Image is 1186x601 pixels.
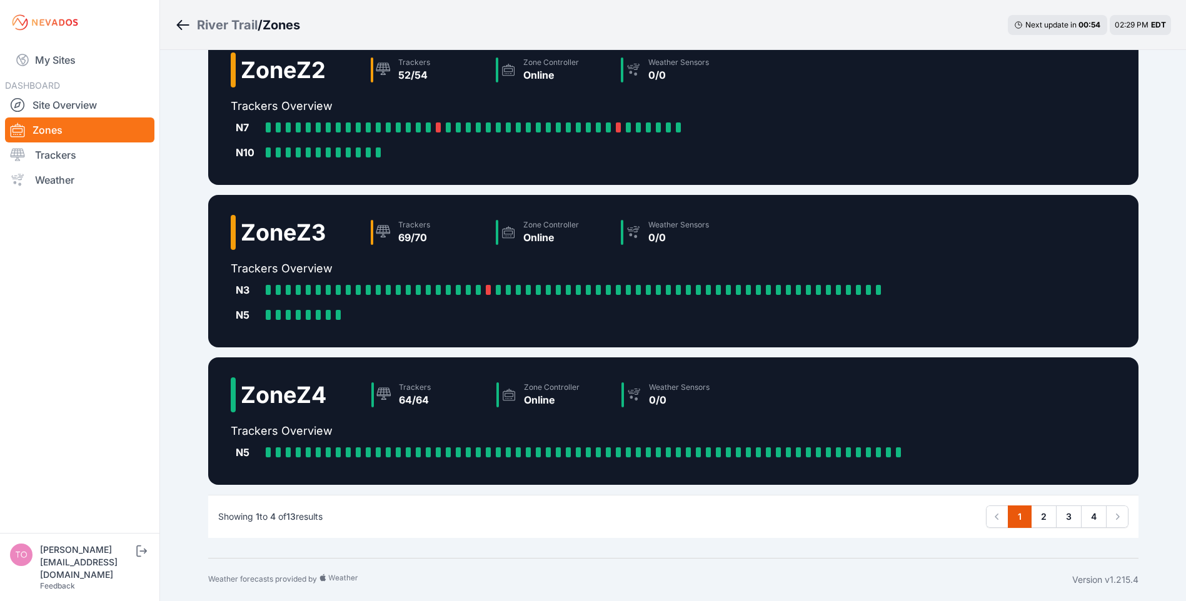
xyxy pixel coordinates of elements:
div: 52/54 [398,67,430,82]
span: 13 [286,511,296,522]
div: [PERSON_NAME][EMAIL_ADDRESS][DOMAIN_NAME] [40,544,134,581]
h2: Zone Z4 [241,382,326,407]
a: 1 [1008,505,1032,528]
div: 0/0 [649,392,710,407]
a: Trackers69/70 [366,215,491,250]
a: Weather [5,167,154,192]
span: EDT [1151,20,1166,29]
a: Trackers64/64 [366,377,491,412]
div: N3 [236,282,261,297]
span: 02:29 PM [1115,20,1148,29]
div: 00 : 54 [1078,20,1101,30]
h3: Zones [263,16,300,34]
img: Nevados [10,12,80,32]
a: Weather Sensors0/0 [616,52,741,87]
div: Online [523,67,579,82]
div: 0/0 [648,67,709,82]
a: My Sites [5,45,154,75]
div: N10 [236,145,261,160]
div: Trackers [398,57,430,67]
span: Next update in [1025,20,1077,29]
a: 4 [1081,505,1107,528]
nav: Pagination [986,505,1128,528]
a: Trackers [5,142,154,167]
h2: Trackers Overview [231,97,741,115]
div: Online [524,392,580,407]
h2: Trackers Overview [231,260,891,277]
p: Showing to of results [218,510,323,523]
div: 0/0 [648,230,709,245]
div: Weather forecasts provided by [208,574,1072,586]
div: N7 [236,120,261,135]
div: N5 [236,307,261,322]
span: DASHBOARD [5,80,60,91]
a: 3 [1056,505,1082,528]
nav: Breadcrumb [175,9,300,41]
div: Zone Controller [523,57,579,67]
div: Zone Controller [524,382,580,392]
a: River Trail [197,16,258,34]
div: Version v1.215.4 [1072,574,1138,586]
a: Weather Sensors0/0 [616,377,741,412]
a: Weather Sensors0/0 [616,215,741,250]
div: 69/70 [398,230,430,245]
h2: Trackers Overview [231,422,911,440]
div: Trackers [399,382,431,392]
span: / [258,16,263,34]
a: Trackers52/54 [366,52,491,87]
div: Weather Sensors [648,57,709,67]
h2: Zone Z3 [241,220,326,245]
span: 4 [270,511,276,522]
a: 2 [1031,505,1057,528]
a: Zones [5,117,154,142]
div: N5 [236,445,261,460]
a: Site Overview [5,92,154,117]
div: 64/64 [399,392,431,407]
div: Online [523,230,579,245]
div: Trackers [398,220,430,230]
span: 1 [256,511,259,522]
img: tom.root@energixrenewables.com [10,544,33,566]
div: Weather Sensors [649,382,710,392]
h2: Zone Z2 [241,57,326,82]
div: Weather Sensors [648,220,709,230]
div: Zone Controller [523,220,579,230]
a: Feedback [40,581,75,590]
